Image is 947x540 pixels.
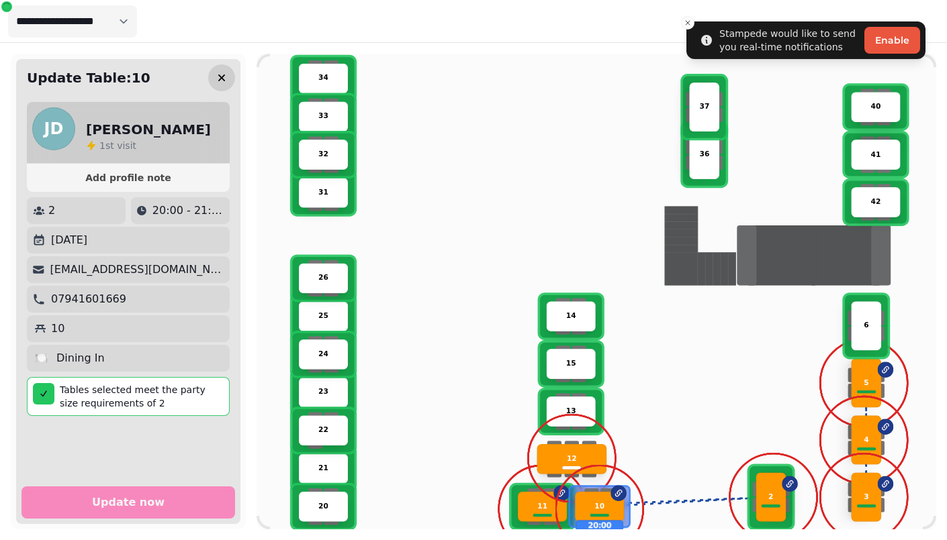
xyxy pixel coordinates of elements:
button: Update now [21,486,235,519]
p: 25 [318,311,328,321]
p: 2 [48,203,55,219]
button: Close toast [681,16,694,30]
p: 26 [318,272,328,283]
p: 21 [318,463,328,474]
button: Enable [864,27,920,54]
p: 12 [567,453,577,464]
p: 36 [699,149,709,160]
div: Stampede would like to send you real-time notifications [719,27,859,54]
p: 3 [864,492,868,502]
p: 22 [318,425,328,435]
h2: Update Table: 10 [27,68,150,87]
span: 1 [99,140,105,151]
p: 🍽️ [35,350,48,366]
p: 15 [566,358,576,369]
p: 31 [318,187,328,198]
p: 4 [864,434,868,445]
p: [DATE] [51,232,87,248]
button: Add profile note [32,169,224,186]
p: Update now [92,497,165,508]
p: 20 [318,501,328,512]
p: 34 [318,73,328,84]
p: visit [99,139,136,152]
p: Update Booking Table [490,13,607,30]
p: 10 [594,501,604,512]
p: 13 [566,406,576,417]
span: Add profile note [43,173,214,182]
p: 42 [871,197,881,207]
h2: [PERSON_NAME] [86,120,211,139]
span: st [105,140,117,151]
p: 6 [864,320,868,331]
p: 37 [699,101,709,112]
p: Tables selected meet the party size requirements of 2 [60,383,224,410]
p: [EMAIL_ADDRESS][DOMAIN_NAME] [50,262,224,278]
span: JD [44,121,64,137]
p: 23 [318,387,328,398]
p: 40 [871,101,881,112]
p: 14 [566,311,576,321]
p: 11 [537,501,547,512]
p: 2 [768,492,773,502]
p: 20:00 - 21:30 [152,203,224,219]
p: 24 [318,349,328,360]
p: 5 [864,377,868,388]
p: 33 [318,111,328,121]
p: 32 [318,149,328,160]
p: 20:00 [576,521,623,531]
p: 07941601669 [51,291,126,307]
p: 41 [871,149,881,160]
p: 10 [51,321,64,337]
p: Dining In [56,350,105,366]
